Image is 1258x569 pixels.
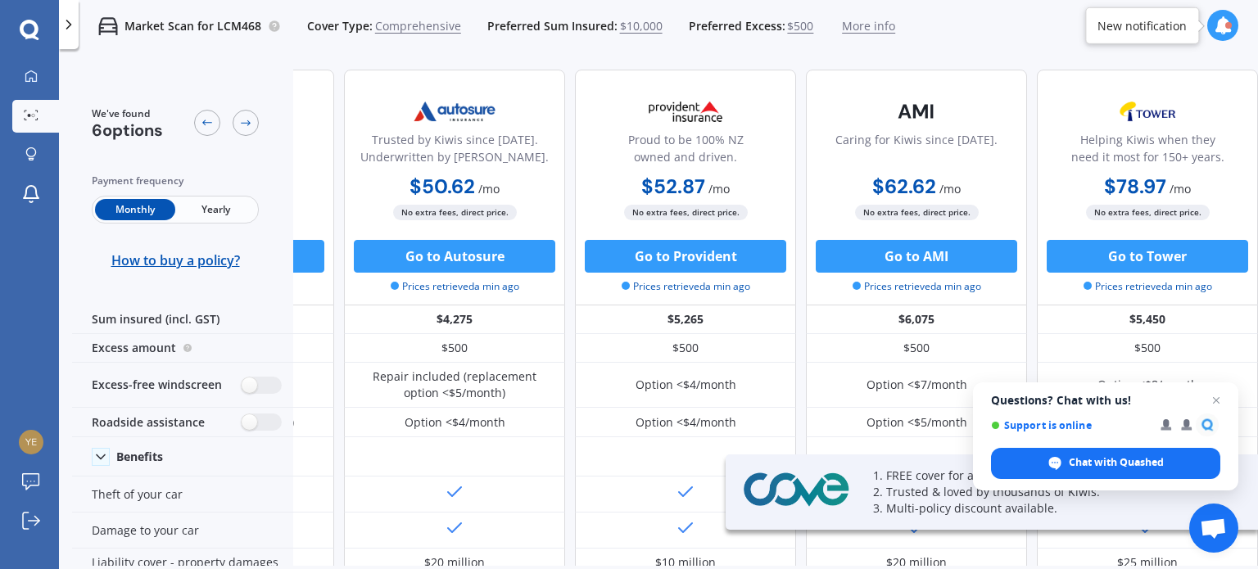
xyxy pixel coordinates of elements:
span: Cover Type: [307,18,373,34]
span: 6 options [92,120,163,141]
div: $5,450 [1037,305,1258,334]
div: $6,075 [806,305,1027,334]
span: Chat with Quashed [1069,455,1164,470]
div: Excess amount [72,334,293,363]
span: No extra fees, direct price. [855,205,979,220]
span: Preferred Excess: [689,18,785,34]
span: $500 [787,18,813,34]
button: Go to AMI [816,240,1017,273]
img: AMI-text-1.webp [862,91,971,132]
span: Yearly [175,199,256,220]
span: No extra fees, direct price. [393,205,517,220]
div: Excess-free windscreen [72,363,293,408]
div: Repair included (replacement option <$5/month) [356,368,553,401]
div: Option <$4/month [636,414,736,431]
div: Option <$7/month [867,377,967,393]
div: $4,275 [344,305,565,334]
div: Option <$5/month [867,414,967,431]
div: Theft of your car [72,476,293,513]
span: / mo [708,181,730,196]
p: 2. Trusted & loved by thousands of Kiwis. [873,484,1217,500]
p: 3. Multi-policy discount available. [873,500,1217,517]
div: Payment frequency [92,173,259,189]
button: Go to Tower [1047,240,1248,273]
div: Caring for Kiwis since [DATE]. [835,131,998,172]
div: Option <$4/month [405,414,505,431]
div: Open chat [1189,504,1238,553]
img: car.f15378c7a67c060ca3f3.svg [98,16,118,36]
div: Option <$8/month [1097,377,1198,393]
div: Proud to be 100% NZ owned and driven. [589,131,782,172]
button: Go to Provident [585,240,786,273]
span: We've found [92,106,163,121]
span: More info [842,18,895,34]
span: Comprehensive [375,18,461,34]
div: Sum insured (incl. GST) [72,305,293,334]
span: Questions? Chat with us! [991,394,1220,407]
b: $52.87 [641,174,705,199]
span: No extra fees, direct price. [624,205,748,220]
span: / mo [939,181,961,196]
span: / mo [1170,181,1191,196]
button: Go to Autosure [354,240,555,273]
span: No extra fees, direct price. [1086,205,1210,220]
span: Monthly [95,199,175,220]
span: Prices retrieved a min ago [391,279,519,294]
div: Damage to your car [72,513,293,549]
span: Preferred Sum Insured: [487,18,618,34]
b: $78.97 [1104,174,1166,199]
div: Benefits [116,449,163,464]
span: Prices retrieved a min ago [622,279,750,294]
div: Option <$4/month [636,377,736,393]
img: Cove.webp [739,469,853,511]
div: $500 [344,334,565,363]
div: Chat with Quashed [991,448,1220,479]
img: 247cb92a1fb063ec273ad213780c17ed [19,430,43,454]
p: 1. FREE cover for a month (up to $100) with Quashed. [873,467,1217,484]
p: Market Scan for LCM468 [124,18,261,34]
div: Helping Kiwis when they need it most for 150+ years. [1051,131,1244,172]
div: New notification [1097,17,1187,34]
div: Roadside assistance [72,408,293,437]
img: Tower.webp [1093,91,1201,132]
span: How to buy a policy? [111,252,240,269]
div: $5,265 [575,305,796,334]
div: $500 [806,334,1027,363]
span: Support is online [991,419,1149,431]
img: Autosure.webp [400,91,509,132]
img: Provident.png [631,91,740,132]
b: $62.62 [872,174,936,199]
div: Trusted by Kiwis since [DATE]. Underwritten by [PERSON_NAME]. [358,131,551,172]
span: Close chat [1206,391,1226,410]
span: $10,000 [620,18,663,34]
span: / mo [478,181,500,196]
div: $500 [1037,334,1258,363]
div: $500 [575,334,796,363]
span: Prices retrieved a min ago [1084,279,1212,294]
b: $50.62 [410,174,475,199]
span: Prices retrieved a min ago [853,279,981,294]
